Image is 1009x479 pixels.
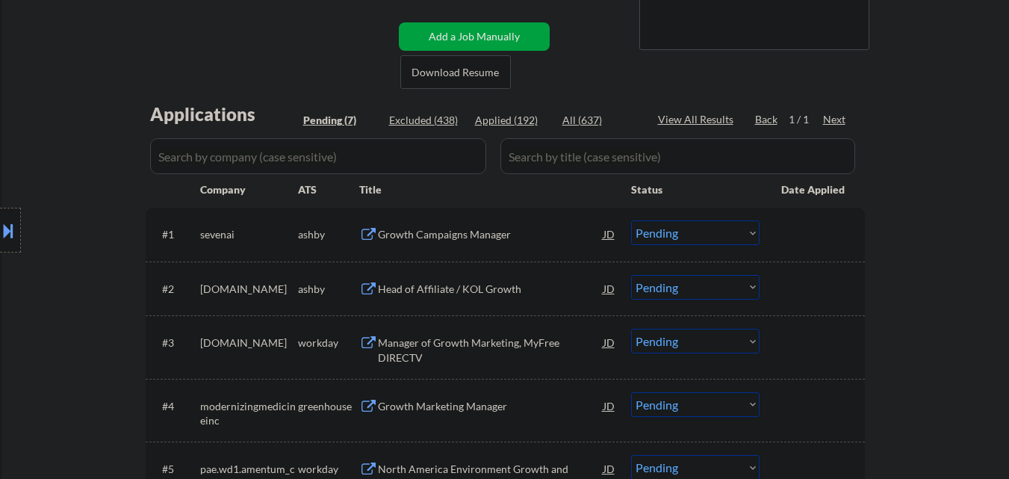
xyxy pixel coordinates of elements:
div: Manager of Growth Marketing, MyFree DIRECTV [378,336,603,365]
div: Title [359,182,617,197]
div: JD [602,329,617,356]
div: Applied (192) [475,113,550,128]
div: JD [602,220,617,247]
div: #4 [162,399,188,414]
div: greenhouse [298,399,359,414]
div: workday [298,336,359,350]
div: Growth Campaigns Manager [378,227,603,242]
div: ATS [298,182,359,197]
div: 1 / 1 [789,112,823,127]
button: Add a Job Manually [399,22,550,51]
div: Back [755,112,779,127]
div: Next [823,112,847,127]
div: #5 [162,462,188,477]
button: Download Resume [400,55,511,89]
div: ashby [298,282,359,297]
div: Status [631,176,760,203]
div: All (637) [562,113,637,128]
div: Pending (7) [303,113,378,128]
div: Head of Affiliate / KOL Growth [378,282,603,297]
div: workday [298,462,359,477]
input: Search by company (case sensitive) [150,138,486,174]
div: JD [602,392,617,419]
div: JD [602,275,617,302]
div: Growth Marketing Manager [378,399,603,414]
div: View All Results [658,112,738,127]
div: ashby [298,227,359,242]
input: Search by title (case sensitive) [500,138,855,174]
div: Excluded (438) [389,113,464,128]
div: Date Applied [781,182,847,197]
div: modernizingmedicineinc [200,399,298,428]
